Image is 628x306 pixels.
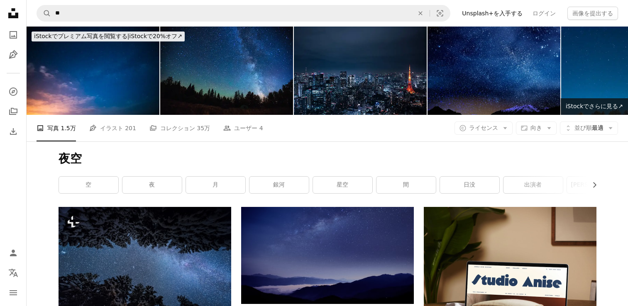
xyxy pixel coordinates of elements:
[37,5,51,21] button: Unsplashで検索する
[574,124,592,131] span: 並び順
[59,261,231,268] a: 夜空は星や木々でいっぱいです
[259,124,263,133] span: 4
[59,151,596,166] h1: 夜空
[561,98,628,115] a: iStockでさらに見る↗
[313,177,372,193] a: 星空
[567,177,626,193] a: [PERSON_NAME] 月
[457,7,528,20] a: Unsplash+を入手する
[5,284,22,301] button: メニュー
[223,115,263,141] a: ユーザー 4
[37,5,450,22] form: サイト内でビジュアルを探す
[5,245,22,261] a: ログイン / 登録する
[560,121,618,135] button: 並び順最適
[249,177,309,193] a: 銀河
[59,177,118,193] a: 空
[430,5,450,21] button: ビジュアル検索
[27,27,190,46] a: iStockでプレミアム写真を閲覧する|iStockで20%オフ↗
[27,27,159,115] img: 銀河の天の川
[5,265,22,281] button: 言語
[5,46,22,63] a: イラスト
[241,252,414,259] a: 山の風景写真
[530,124,542,131] span: 向き
[125,124,136,133] span: 201
[516,121,557,135] button: 向き
[32,32,185,41] div: iStockで20%オフ ↗
[455,121,513,135] button: ライセンス
[411,5,430,21] button: 全てクリア
[469,124,498,131] span: ライセンス
[587,177,596,193] button: リストを右にスクロールする
[574,124,604,132] span: 最適
[503,177,563,193] a: 出演者
[567,7,618,20] button: 画像を提出する
[160,27,293,115] img: 深いスカイ astrophoto
[5,103,22,120] a: コレクション
[241,207,414,304] img: 山の風景写真
[5,123,22,140] a: ダウンロード履歴
[149,115,210,141] a: コレクション 35万
[89,115,136,141] a: イラスト 201
[122,177,182,193] a: 夜
[376,177,436,193] a: 間
[428,27,560,115] img: 宇宙と無限の可能性の概念
[5,27,22,43] a: 写真
[197,124,210,133] span: 35万
[440,177,499,193] a: 日没
[186,177,245,193] a: 月
[566,103,623,109] span: iStockでさらに見る ↗
[5,83,22,100] a: 探す
[5,5,22,23] a: ホーム — Unsplash
[528,7,561,20] a: ログイン
[34,33,129,39] span: iStockでプレミアム写真を閲覧する |
[294,27,427,115] img: 美しい東京の街並みの夜景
